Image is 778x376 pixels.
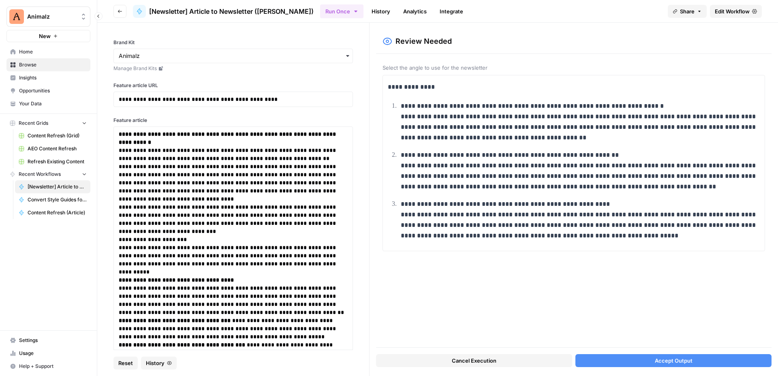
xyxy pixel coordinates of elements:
[6,334,90,347] a: Settings
[6,360,90,373] button: Help + Support
[19,120,48,127] span: Recent Grids
[398,5,432,18] a: Analytics
[113,357,138,370] button: Reset
[141,357,177,370] button: History
[15,206,90,219] a: Content Refresh (Article)
[6,97,90,110] a: Your Data
[19,100,87,107] span: Your Data
[149,6,314,16] span: [Newsletter] Article to Newsletter ([PERSON_NAME])
[376,354,572,367] button: Cancel Execution
[383,64,765,72] span: Select the angle to use for the newsletter
[113,39,353,46] label: Brand Kit
[19,74,87,81] span: Insights
[6,71,90,84] a: Insights
[19,171,61,178] span: Recent Workflows
[367,5,395,18] a: History
[133,5,314,18] a: [Newsletter] Article to Newsletter ([PERSON_NAME])
[15,129,90,142] a: Content Refresh (Grid)
[19,48,87,56] span: Home
[15,180,90,193] a: [Newsletter] Article to Newsletter ([PERSON_NAME])
[6,168,90,180] button: Recent Workflows
[452,357,496,365] span: Cancel Execution
[28,196,87,203] span: Convert Style Guides for LLMs
[655,357,693,365] span: Accept Output
[668,5,707,18] button: Share
[19,363,87,370] span: Help + Support
[19,61,87,68] span: Browse
[27,13,76,21] span: Animalz
[715,7,750,15] span: Edit Workflow
[113,65,353,72] a: Manage Brand Kits
[6,58,90,71] a: Browse
[146,359,165,367] span: History
[39,32,51,40] span: New
[15,142,90,155] a: AEO Content Refresh
[320,4,363,18] button: Run Once
[6,84,90,97] a: Opportunities
[19,87,87,94] span: Opportunities
[28,183,87,190] span: [Newsletter] Article to Newsletter ([PERSON_NAME])
[113,82,353,89] label: Feature article URL
[680,7,695,15] span: Share
[710,5,762,18] a: Edit Workflow
[19,350,87,357] span: Usage
[15,193,90,206] a: Convert Style Guides for LLMs
[6,45,90,58] a: Home
[28,158,87,165] span: Refresh Existing Content
[28,132,87,139] span: Content Refresh (Grid)
[6,117,90,129] button: Recent Grids
[19,337,87,344] span: Settings
[15,155,90,168] a: Refresh Existing Content
[28,145,87,152] span: AEO Content Refresh
[9,9,24,24] img: Animalz Logo
[395,36,452,47] h2: Review Needed
[435,5,468,18] a: Integrate
[6,347,90,360] a: Usage
[28,209,87,216] span: Content Refresh (Article)
[118,359,133,367] span: Reset
[575,354,772,367] button: Accept Output
[6,30,90,42] button: New
[119,52,348,60] input: Animalz
[6,6,90,27] button: Workspace: Animalz
[113,117,353,124] label: Feature article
